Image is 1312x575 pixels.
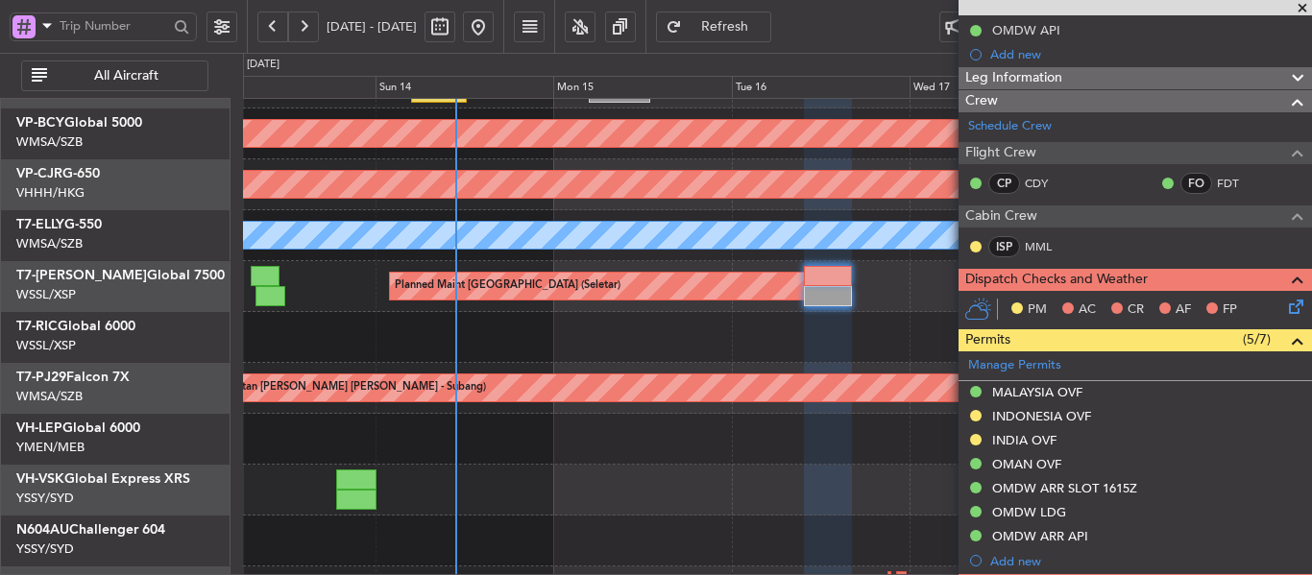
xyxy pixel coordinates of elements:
[1028,300,1047,320] span: PM
[992,22,1060,38] div: OMDW API
[16,235,83,252] a: WMSA/SZB
[990,46,1302,62] div: Add new
[16,523,165,537] a: N604AUChallenger 604
[1180,173,1212,194] div: FO
[16,218,64,231] span: T7-ELLY
[968,117,1052,136] a: Schedule Crew
[656,12,771,42] button: Refresh
[395,272,620,300] div: Planned Maint [GEOGRAPHIC_DATA] (Seletar)
[16,116,64,130] span: VP-BCY
[16,320,135,333] a: T7-RICGlobal 6000
[965,269,1148,291] span: Dispatch Checks and Weather
[16,218,102,231] a: T7-ELLYG-550
[16,371,130,384] a: T7-PJ29Falcon 7X
[1243,329,1271,349] span: (5/7)
[16,286,76,303] a: WSSL/XSP
[16,269,225,282] a: T7-[PERSON_NAME]Global 7500
[16,472,190,486] a: VH-VSKGlobal Express XRS
[247,57,279,73] div: [DATE]
[16,388,83,405] a: WMSA/SZB
[16,421,140,435] a: VH-LEPGlobal 6000
[965,67,1062,89] span: Leg Information
[16,439,85,456] a: YMEN/MEB
[992,504,1066,520] div: OMDW LDG
[21,60,208,91] button: All Aircraft
[16,421,62,435] span: VH-LEP
[968,356,1061,375] a: Manage Permits
[16,116,142,130] a: VP-BCYGlobal 5000
[990,553,1302,569] div: Add new
[16,523,69,537] span: N604AU
[910,76,1087,99] div: Wed 17
[16,472,64,486] span: VH-VSK
[376,76,553,99] div: Sun 14
[1025,175,1068,192] a: CDY
[553,76,731,99] div: Mon 15
[16,184,85,202] a: VHHH/HKG
[16,269,147,282] span: T7-[PERSON_NAME]
[965,90,998,112] span: Crew
[965,329,1010,351] span: Permits
[992,408,1091,424] div: INDONESIA OVF
[60,12,168,40] input: Trip Number
[988,236,1020,257] div: ISP
[38,373,486,402] div: Planned Maint [GEOGRAPHIC_DATA] (Sultan [PERSON_NAME] [PERSON_NAME] - Subang)
[16,540,74,558] a: YSSY/SYD
[1079,300,1096,320] span: AC
[327,18,417,36] span: [DATE] - [DATE]
[51,69,202,83] span: All Aircraft
[16,167,100,180] a: VP-CJRG-650
[732,76,910,99] div: Tue 16
[992,456,1061,472] div: OMAN OVF
[16,337,76,354] a: WSSL/XSP
[16,371,66,384] span: T7-PJ29
[988,173,1020,194] div: CP
[1217,175,1260,192] a: FDT
[16,133,83,151] a: WMSA/SZB
[197,76,375,99] div: Sat 13
[1025,238,1068,255] a: MML
[16,167,62,180] span: VP-CJR
[1128,300,1144,320] span: CR
[16,320,58,333] span: T7-RIC
[992,384,1082,400] div: MALAYSIA OVF
[1223,300,1237,320] span: FP
[965,205,1037,228] span: Cabin Crew
[992,528,1088,544] div: OMDW ARR API
[16,490,74,507] a: YSSY/SYD
[992,480,1137,496] div: OMDW ARR SLOT 1615Z
[992,432,1057,448] div: INDIA OVF
[686,20,765,34] span: Refresh
[1176,300,1191,320] span: AF
[965,142,1036,164] span: Flight Crew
